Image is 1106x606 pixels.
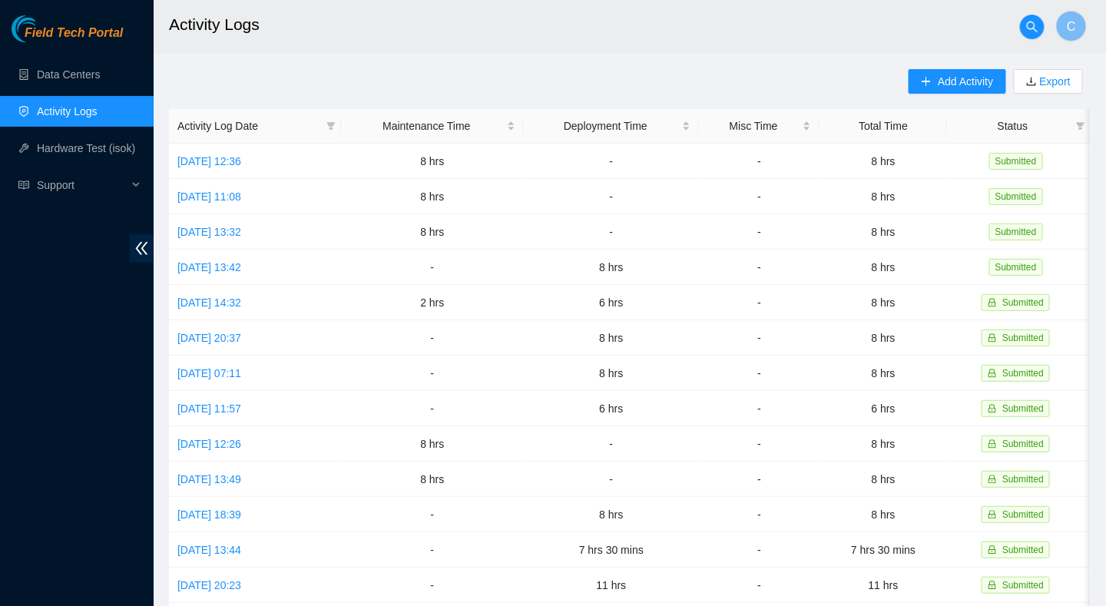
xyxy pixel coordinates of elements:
span: filter [1073,114,1088,137]
td: - [341,320,523,356]
td: 8 hrs [341,144,523,179]
td: 8 hrs [820,497,947,532]
a: [DATE] 12:36 [177,155,241,167]
a: [DATE] 13:44 [177,544,241,556]
td: 7 hrs 30 mins [820,532,947,568]
td: 8 hrs [820,214,947,250]
td: - [524,214,700,250]
td: - [699,179,820,214]
span: lock [988,475,997,484]
span: Submitted [989,153,1043,170]
td: 8 hrs [524,497,700,532]
span: filter [1076,121,1085,131]
button: C [1056,11,1087,41]
a: [DATE] 18:39 [177,508,241,521]
span: double-left [130,234,154,263]
span: Submitted [1002,403,1044,414]
td: - [341,250,523,285]
a: [DATE] 20:23 [177,579,241,591]
td: 6 hrs [524,391,700,426]
a: [DATE] 20:37 [177,332,241,344]
span: lock [988,510,997,519]
span: filter [326,121,336,131]
span: Submitted [1002,580,1044,591]
td: 8 hrs [341,214,523,250]
span: lock [988,369,997,378]
td: - [699,568,820,603]
td: 8 hrs [341,179,523,214]
span: lock [988,404,997,413]
td: 2 hrs [341,285,523,320]
span: Status [955,118,1070,134]
td: - [699,214,820,250]
td: - [699,320,820,356]
a: [DATE] 11:08 [177,190,241,203]
td: - [699,144,820,179]
td: 8 hrs [820,356,947,391]
span: Support [37,170,127,200]
img: Akamai Technologies [12,15,78,42]
td: - [699,532,820,568]
a: [DATE] 13:49 [177,473,241,485]
td: - [524,179,700,214]
span: lock [988,581,997,590]
th: Total Time [820,109,947,144]
td: 8 hrs [820,179,947,214]
td: 8 hrs [524,250,700,285]
span: Submitted [1002,474,1044,485]
span: read [18,180,29,190]
span: lock [988,545,997,555]
td: 8 hrs [820,320,947,356]
button: plusAdd Activity [909,69,1005,94]
td: 8 hrs [820,462,947,497]
td: - [341,391,523,426]
span: Submitted [1002,368,1044,379]
td: - [341,497,523,532]
a: Hardware Test (isok) [37,142,135,154]
td: - [524,144,700,179]
span: lock [988,439,997,449]
button: search [1020,15,1045,39]
a: Data Centers [37,68,100,81]
td: 8 hrs [341,426,523,462]
td: 6 hrs [820,391,947,426]
td: - [699,250,820,285]
a: Akamai TechnologiesField Tech Portal [12,28,123,48]
span: plus [921,76,932,88]
span: search [1021,21,1044,33]
span: C [1067,17,1076,36]
td: 8 hrs [524,356,700,391]
td: 8 hrs [820,144,947,179]
span: Add Activity [938,73,993,90]
a: [DATE] 07:11 [177,367,241,379]
a: [DATE] 12:26 [177,438,241,450]
span: Submitted [989,259,1043,276]
span: Submitted [1002,297,1044,308]
td: - [524,426,700,462]
td: - [524,462,700,497]
td: 11 hrs [820,568,947,603]
td: 8 hrs [820,285,947,320]
span: Submitted [1002,509,1044,520]
td: 6 hrs [524,285,700,320]
td: - [699,356,820,391]
a: [DATE] 11:57 [177,402,241,415]
a: [DATE] 13:32 [177,226,241,238]
a: Export [1037,75,1071,88]
td: 8 hrs [820,426,947,462]
td: 8 hrs [341,462,523,497]
span: Submitted [989,188,1043,205]
td: - [699,497,820,532]
button: downloadExport [1014,69,1083,94]
td: - [341,568,523,603]
td: - [341,356,523,391]
td: 11 hrs [524,568,700,603]
a: Activity Logs [37,105,98,118]
a: [DATE] 14:32 [177,296,241,309]
span: Submitted [1002,545,1044,555]
span: Submitted [989,224,1043,240]
td: - [699,426,820,462]
span: Submitted [1002,439,1044,449]
span: filter [323,114,339,137]
span: Submitted [1002,333,1044,343]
